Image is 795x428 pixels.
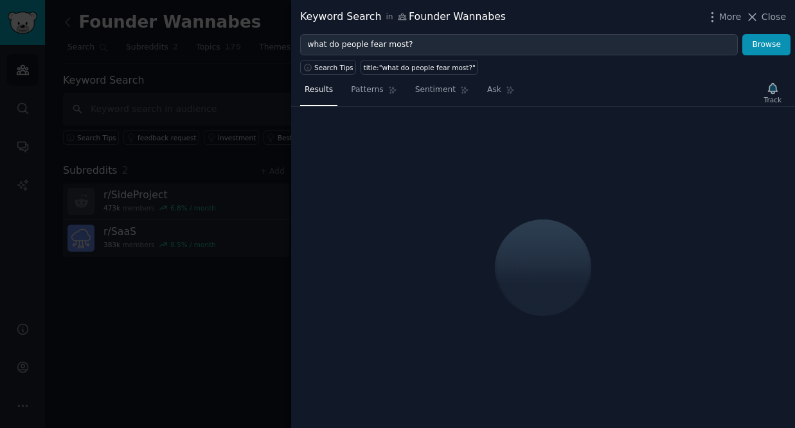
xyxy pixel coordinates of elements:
[346,80,401,106] a: Patterns
[314,63,353,72] span: Search Tips
[300,60,356,75] button: Search Tips
[706,10,742,24] button: More
[411,80,474,106] a: Sentiment
[364,63,476,72] div: title:"what do people fear most?"
[762,10,786,24] span: Close
[300,34,738,56] input: Try a keyword related to your business
[415,84,456,96] span: Sentiment
[483,80,519,106] a: Ask
[361,60,478,75] a: title:"what do people fear most?"
[746,10,786,24] button: Close
[305,84,333,96] span: Results
[742,34,791,56] button: Browse
[719,10,742,24] span: More
[386,12,393,23] span: in
[300,9,506,25] div: Keyword Search Founder Wannabes
[300,80,337,106] a: Results
[351,84,383,96] span: Patterns
[487,84,501,96] span: Ask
